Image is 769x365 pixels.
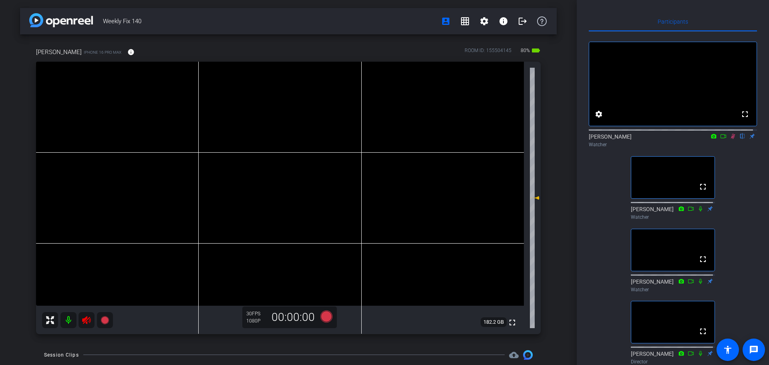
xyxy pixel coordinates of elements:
[266,311,320,324] div: 00:00:00
[631,214,715,221] div: Watcher
[509,350,519,360] mat-icon: cloud_upload
[740,109,750,119] mat-icon: fullscreen
[127,48,135,56] mat-icon: info
[698,254,708,264] mat-icon: fullscreen
[698,327,708,336] mat-icon: fullscreen
[246,318,266,324] div: 1080P
[465,47,511,58] div: ROOM ID: 155504145
[441,16,451,26] mat-icon: account_box
[589,133,757,148] div: [PERSON_NAME]
[589,141,757,148] div: Watcher
[518,16,527,26] mat-icon: logout
[723,345,733,355] mat-icon: accessibility
[631,278,715,293] div: [PERSON_NAME]
[738,132,747,139] mat-icon: flip
[698,182,708,192] mat-icon: fullscreen
[749,345,759,355] mat-icon: message
[479,16,489,26] mat-icon: settings
[44,351,79,359] div: Session Clips
[631,205,715,221] div: [PERSON_NAME]
[103,13,436,29] span: Weekly Fix 140
[29,13,93,27] img: app-logo
[509,350,519,360] span: Destinations for your clips
[460,16,470,26] mat-icon: grid_on
[84,49,121,55] span: iPhone 16 Pro Max
[36,48,82,56] span: [PERSON_NAME]
[594,109,604,119] mat-icon: settings
[530,193,540,203] mat-icon: 0 dB
[531,46,541,55] mat-icon: battery_std
[252,311,260,317] span: FPS
[507,318,517,327] mat-icon: fullscreen
[499,16,508,26] mat-icon: info
[658,19,688,24] span: Participants
[246,311,266,317] div: 30
[519,44,531,57] span: 80%
[481,317,507,327] span: 182.2 GB
[631,286,715,293] div: Watcher
[523,350,533,360] img: Session clips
